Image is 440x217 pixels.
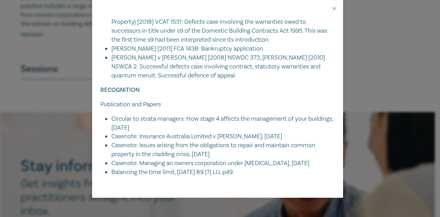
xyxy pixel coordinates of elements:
li: Casenote: Insurance Australia Limited v [PERSON_NAME], [DATE] [111,132,335,141]
li: Balancing the time limit, [DATE] 89 (7) LIJ, p49. [111,168,335,177]
li: Casenote: Issues arising from the obligations to repair and maintain common property in the cladd... [111,141,335,159]
li: [PERSON_NAME] v [PERSON_NAME] Project Management Pty Ltd (Building and Property) [2018] VCAT 1531... [111,9,335,45]
li: Circular to strata managers: How stage 4 affects the management of your buildings, [DATE] [111,115,335,132]
p: Publication and Papers [100,100,335,109]
strong: RECOGNITION [100,86,140,94]
li: [PERSON_NAME] v [PERSON_NAME] [2008] NSWDC 373, [PERSON_NAME] [2010] NSWCA 2: Successful defects ... [111,53,335,80]
li: [PERSON_NAME] [2011] FCA 1438: Bankruptcy application [111,44,335,53]
button: Close [331,6,338,12]
li: Casenote: Managing an owners corporation under [MEDICAL_DATA], [DATE] [111,159,335,168]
